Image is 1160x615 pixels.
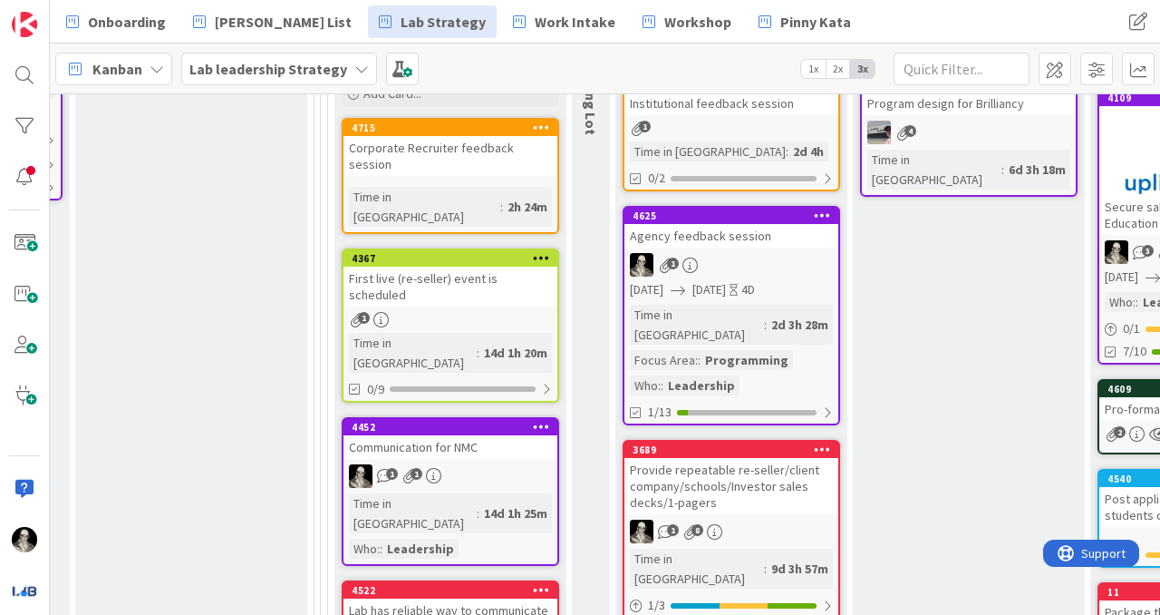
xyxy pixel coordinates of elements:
[352,252,557,265] div: 4367
[630,350,698,370] div: Focus Area:
[623,206,840,425] a: 4625Agency feedback sessionWS[DATE][DATE]4DTime in [GEOGRAPHIC_DATA]:2d 3h 28mFocus Area::Program...
[382,539,459,559] div: Leadership
[630,549,764,589] div: Time in [GEOGRAPHIC_DATA]
[343,120,557,176] div: 4715Corporate Recruiter feedback session
[767,315,833,335] div: 2d 3h 28m
[624,208,838,248] div: 4625Agency feedback session
[343,419,557,459] div: 4452Communication for NMC
[12,578,37,603] img: avatar
[380,539,382,559] span: :
[663,376,739,395] div: Leadership
[624,253,838,277] div: WS
[862,121,1076,144] div: jB
[411,468,422,480] span: 1
[343,136,557,176] div: Corporate Recruiter feedback session
[624,208,838,224] div: 4625
[12,527,37,552] img: WS
[477,503,479,523] span: :
[624,520,838,543] div: WS
[1105,240,1128,264] img: WS
[624,224,838,248] div: Agency feedback session
[401,11,486,33] span: Lab Strategy
[479,343,552,363] div: 14d 1h 20m
[862,75,1076,115] div: Program design for Brilliancy
[648,596,665,615] span: 1 / 3
[630,280,663,299] span: [DATE]
[477,343,479,363] span: :
[343,464,557,488] div: WS
[630,253,653,277] img: WS
[648,169,665,188] span: 0/2
[624,75,838,115] div: Institutional feedback session
[630,142,786,161] div: Time in [GEOGRAPHIC_DATA]
[867,150,1001,190] div: Time in [GEOGRAPHIC_DATA]
[788,142,828,161] div: 2d 4h
[349,539,380,559] div: Who:
[358,312,370,324] span: 1
[894,53,1029,85] input: Quick Filter...
[850,60,875,78] span: 3x
[701,350,793,370] div: Programming
[1136,292,1138,312] span: :
[623,73,840,191] a: Institutional feedback sessionTime in [GEOGRAPHIC_DATA]:2d 4h0/2
[92,58,142,80] span: Kanban
[386,468,398,480] span: 1
[667,524,679,536] span: 1
[767,559,833,579] div: 9d 3h 57m
[55,5,177,38] a: Onboarding
[630,376,661,395] div: Who:
[479,503,552,523] div: 14d 1h 25m
[503,197,552,217] div: 2h 24m
[342,118,559,234] a: 4715Corporate Recruiter feedback sessionTime in [GEOGRAPHIC_DATA]:2h 24m
[343,582,557,599] div: 4522
[1123,342,1146,361] span: 7/10
[1105,292,1136,312] div: Who:
[786,142,788,161] span: :
[801,60,826,78] span: 1x
[182,5,362,38] a: [PERSON_NAME] List
[1123,319,1140,338] span: 0 / 1
[343,435,557,459] div: Communication for NMC
[667,258,679,269] span: 1
[500,197,503,217] span: :
[535,11,615,33] span: Work Intake
[748,5,862,38] a: Pinny Kata
[630,520,653,543] img: WS
[624,458,838,514] div: Provide repeatable re-seller/client company/schools/Investor sales decks/1-pagers
[639,121,651,132] span: 1
[349,493,477,533] div: Time in [GEOGRAPHIC_DATA]
[860,73,1078,197] a: Program design for BrilliancyjBTime in [GEOGRAPHIC_DATA]:6d 3h 18m
[1001,160,1004,180] span: :
[352,584,557,597] div: 4522
[343,267,557,307] div: First live (re-seller) event is scheduled
[215,11,352,33] span: [PERSON_NAME] List
[661,376,663,395] span: :
[349,464,372,488] img: WS
[741,280,755,299] div: 4D
[648,403,672,422] span: 1/13
[764,559,767,579] span: :
[1105,268,1138,287] span: [DATE]
[343,250,557,267] div: 4367
[624,442,838,514] div: 3689Provide repeatable re-seller/client company/schools/Investor sales decks/1-pagers
[349,333,477,373] div: Time in [GEOGRAPHIC_DATA]
[343,419,557,435] div: 4452
[624,92,838,115] div: Institutional feedback session
[343,250,557,307] div: 4367First live (re-seller) event is scheduled
[189,60,347,78] b: Lab leadership Strategy
[698,350,701,370] span: :
[862,92,1076,115] div: Program design for Brilliancy
[691,524,703,536] span: 8
[352,421,557,434] div: 4452
[343,120,557,136] div: 4715
[780,11,851,33] span: Pinny Kata
[904,125,916,137] span: 4
[88,11,166,33] span: Onboarding
[1114,426,1126,438] span: 2
[349,187,500,227] div: Time in [GEOGRAPHIC_DATA]
[664,11,731,33] span: Workshop
[633,210,838,222] div: 4625
[502,5,626,38] a: Work Intake
[764,315,767,335] span: :
[342,417,559,566] a: 4452Communication for NMCWSTime in [GEOGRAPHIC_DATA]:14d 1h 25mWho::Leadership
